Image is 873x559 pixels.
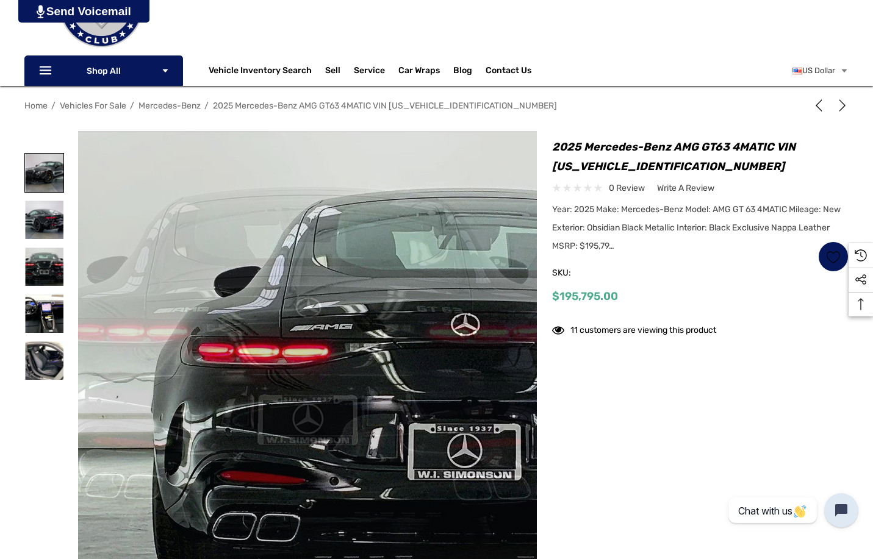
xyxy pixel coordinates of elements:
svg: Wish List [827,250,841,264]
img: For Sale 2025 Mercedes-Benz AMG GT63 4MATIC VIN W1KRJ7JB7SF004372 [25,247,63,286]
a: Vehicles For Sale [60,101,126,111]
a: 2025 Mercedes-Benz AMG GT63 4MATIC VIN [US_VEHICLE_IDENTIFICATION_NUMBER] [213,101,557,111]
span: Year: 2025 Make: Mercedes-Benz Model: AMG GT 63 4MATIC Mileage: New Exterior: Obsidian Black Meta... [552,204,841,251]
span: $195,795.00 [552,290,618,303]
svg: Social Media [855,274,867,286]
a: Blog [453,65,472,79]
a: Mercedes-Benz [138,101,201,111]
span: Write a Review [657,183,714,194]
a: Vehicle Inventory Search [209,65,312,79]
a: Previous [813,99,830,112]
a: Wish List [818,241,849,272]
img: For Sale 2025 Mercedes-Benz AMG GT63 4MATIC VIN W1KRJ7JB7SF004372 [25,294,63,333]
svg: Top [849,298,873,310]
a: Service [354,65,385,79]
nav: Breadcrumb [24,95,849,116]
span: 0 review [609,180,645,196]
p: Shop All [24,55,183,86]
div: 11 customers are viewing this product [552,319,716,338]
img: For Sale 2025 Mercedes-Benz AMG GT63 4MATIC VIN W1KRJ7JB7SF004372 [25,154,63,192]
a: Next [832,99,849,112]
a: Contact Us [486,65,531,79]
svg: Recently Viewed [855,249,867,262]
img: For Sale 2025 Mercedes-Benz AMG GT63 4MATIC VIN W1KRJ7JB7SF004372 [25,341,63,380]
h1: 2025 Mercedes-Benz AMG GT63 4MATIC VIN [US_VEHICLE_IDENTIFICATION_NUMBER] [552,137,849,176]
svg: Icon Line [38,64,56,78]
img: PjwhLS0gR2VuZXJhdG9yOiBHcmF2aXQuaW8gLS0+PHN2ZyB4bWxucz0iaHR0cDovL3d3dy53My5vcmcvMjAwMC9zdmciIHhtb... [37,5,45,18]
a: Home [24,101,48,111]
a: Sell [325,59,354,83]
span: SKU: [552,265,613,282]
a: Write a Review [657,180,714,196]
a: USD [792,59,849,83]
img: For Sale 2025 Mercedes-Benz AMG GT63 4MATIC VIN W1KRJ7JB7SF004372 [25,201,63,239]
svg: Icon Arrow Down [161,66,170,75]
span: Sell [325,65,340,79]
span: Car Wraps [398,65,440,79]
a: Car Wraps [398,59,453,83]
